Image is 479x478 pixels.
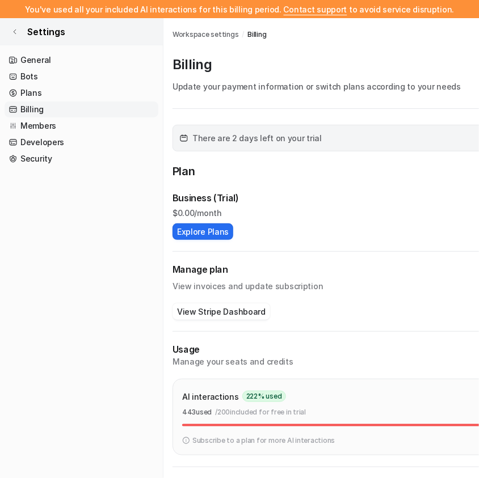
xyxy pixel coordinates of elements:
span: Settings [27,25,65,39]
a: Members [5,118,158,134]
a: Security [5,151,158,167]
a: Workspace settings [173,29,239,40]
a: Billing [5,101,158,117]
img: calender-icon.svg [180,134,188,142]
p: / 200 included for free in trial [215,407,306,417]
a: Billing [247,29,266,40]
p: AI interactions [182,391,239,403]
p: Subscribe to a plan for more AI interactions [192,435,335,446]
p: Business (Trial) [173,191,239,205]
a: Plans [5,85,158,101]
span: Contact support [284,5,347,14]
a: Bots [5,69,158,84]
a: Developers [5,134,158,150]
button: View Stripe Dashboard [173,303,270,320]
span: There are 2 days left on your trial [192,132,322,144]
button: Explore Plans [173,223,233,240]
a: General [5,52,158,68]
span: 222 % used [242,391,286,402]
p: 443 used [182,407,212,417]
span: / [242,29,245,40]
